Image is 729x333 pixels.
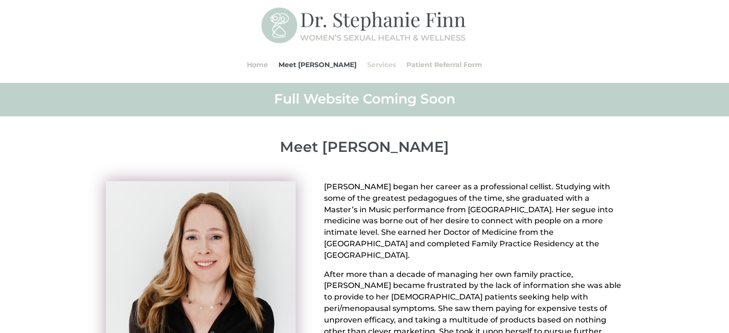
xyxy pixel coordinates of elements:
p: Meet [PERSON_NAME] [106,138,624,156]
a: Services [367,46,396,83]
a: Home [247,46,268,83]
a: Meet [PERSON_NAME] [278,46,357,83]
h2: Full Website Coming Soon [106,90,624,112]
p: [PERSON_NAME] began her career as a professional cellist. Studying with some of the greatest peda... [324,181,623,269]
a: Patient Referral Form [406,46,482,83]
